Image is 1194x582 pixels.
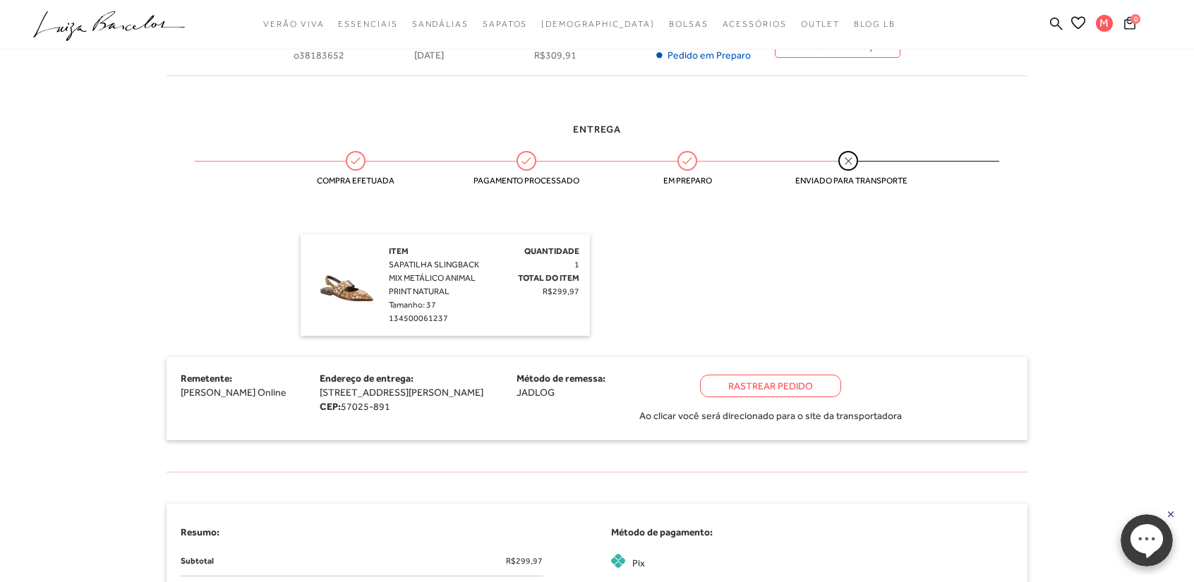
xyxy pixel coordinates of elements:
h4: Resumo: [181,525,583,540]
span: Verão Viva [263,19,324,29]
span: Sandálias [412,19,469,29]
button: 0 [1120,16,1140,35]
span: Acessórios [723,19,787,29]
span: 57025-891 [341,401,390,412]
span: Sapatos [483,19,527,29]
span: Remetente: [181,372,232,384]
span: R$309,91 [534,49,655,61]
a: noSubCategoriesText [412,11,469,37]
span: Compra efetuada [303,176,409,186]
a: BLOG LB [854,11,895,37]
h4: Método de pagamento: [611,525,1013,540]
img: SAPATILHA SLINGBACK MIX METÁLICO ANIMAL PRINT NATURAL [311,245,382,315]
span: SAPATILHA SLINGBACK MIX METÁLICO ANIMAL PRINT NATURAL [389,260,479,296]
a: noSubCategoriesText [541,11,655,37]
span: Item [389,246,409,256]
span: [DATE] [414,49,535,61]
strong: CEP: [320,401,341,412]
span: [STREET_ADDRESS][PERSON_NAME] [320,387,483,398]
span: Quantidade [524,246,579,256]
span: 1 [574,260,579,269]
a: noSubCategoriesText [483,11,527,37]
span: JADLOG [517,387,555,398]
span: Essenciais [338,19,397,29]
span: Entrega [573,123,621,135]
a: noSubCategoriesText [338,11,397,37]
span: Em preparo [634,176,740,186]
span: Total do Item [518,273,579,283]
span: Pagamento processado [474,176,579,186]
span: o38183652 [294,49,414,61]
a: Rastrear Pedido [700,375,841,397]
span: 0 [1130,14,1140,24]
a: noSubCategoriesText [723,11,787,37]
span: Pix [632,556,645,571]
span: [DEMOGRAPHIC_DATA] [541,19,655,29]
span: Ao clicar você será direcionado para o site da transportadora [639,408,902,423]
span: Endereço de entrega: [320,372,414,384]
a: noSubCategoriesText [801,11,840,37]
a: noSubCategoriesText [263,11,324,37]
span: R$299,97 [506,554,543,569]
span: Bolsas [669,19,708,29]
span: Tamanho: 37 [389,300,436,310]
span: Enviado para transporte [795,176,901,186]
a: noSubCategoriesText [669,11,708,37]
span: Pedido em Preparo [668,49,751,61]
span: R$299,97 [543,286,579,296]
button: M [1090,14,1120,36]
span: [PERSON_NAME] Online [181,387,287,398]
span: BLOG LB [854,19,895,29]
span: • [655,49,664,61]
span: 134500061237 [389,313,448,323]
span: Método de remessa: [517,372,605,384]
span: Subtotal [181,554,214,569]
span: Outlet [801,19,840,29]
span: M [1096,15,1113,32]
